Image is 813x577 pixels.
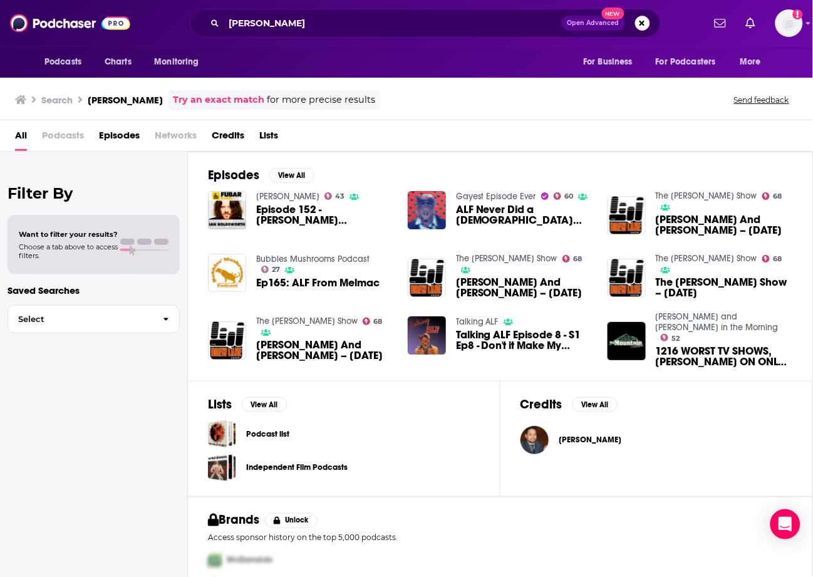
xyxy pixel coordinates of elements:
span: Choose a tab above to access filters. [19,242,118,260]
span: [PERSON_NAME] And [PERSON_NAME] – [DATE] [656,214,792,236]
a: Ian Boldsworth [256,191,319,202]
span: Podcasts [44,53,81,71]
a: 43 [324,192,345,200]
a: Episodes [99,125,140,151]
h3: Search [41,94,73,106]
span: Networks [155,125,197,151]
a: The Drew Lane Show [256,316,358,326]
a: 52 [661,334,680,341]
img: Ep165: ALF From Melmac [208,254,246,292]
button: Send feedback [730,95,793,105]
a: The Drew Lane Show [656,253,757,264]
span: 27 [272,267,280,273]
a: Credits [212,125,244,151]
span: ALF Never Did a [DEMOGRAPHIC_DATA] Episode [456,204,593,226]
img: First Pro Logo [203,548,227,573]
a: 60 [554,192,574,200]
div: Search podcasts, credits, & more... [190,9,661,38]
img: 1216 WORST TV SHOWS, MIKE TYSON ON ONLY FANS and JUST DREW... DREW... [608,322,646,360]
h2: Brands [208,512,260,528]
span: 52 [671,336,680,341]
span: [PERSON_NAME] And [PERSON_NAME] – [DATE] [456,277,593,298]
span: The [PERSON_NAME] Show – [DATE] [656,277,792,298]
span: 60 [564,194,573,199]
a: The Drew Lane Show [456,253,557,264]
a: ALF Never Did a Gay Episode [456,204,593,226]
span: McDonalds [227,555,272,566]
span: Episode 152 - [PERSON_NAME] [PERSON_NAME], [PERSON_NAME] and Zippy [256,204,393,226]
a: Talking ALF Episode 8 - S1 Ep8 - Don't it Make My Brown Eyes Blue [456,330,593,351]
div: Open Intercom Messenger [770,509,800,539]
a: Podcast list [208,420,236,448]
img: ALF Never Did a Gay Episode [408,191,446,229]
button: open menu [145,50,215,74]
span: [PERSON_NAME] And [PERSON_NAME] – [DATE] [256,340,393,361]
a: Alfredo Serrato [520,426,549,454]
a: Ep165: ALF From Melmac [256,278,380,288]
span: for more precise results [267,93,375,107]
a: The Drew Lane Show [656,190,757,201]
a: 68 [562,255,583,263]
a: Drew And Mike – March 26, 2018 [256,340,393,361]
button: View All [572,397,618,412]
a: Gayest Episode Ever [456,191,536,202]
span: 68 [573,256,582,262]
h3: [PERSON_NAME] [88,94,163,106]
a: Bubbles Mushrooms Podcast [256,254,370,264]
img: Drew And Mike – June 27, 2019 [408,259,446,297]
a: 68 [762,192,782,200]
span: More [740,53,762,71]
span: Charts [105,53,132,71]
img: Drew And Mike – March 26, 2018 [208,321,246,360]
a: Drew And Mike – June 27, 2019 [456,277,593,298]
span: Podcasts [42,125,84,151]
p: Saved Searches [8,284,180,296]
a: Talking ALF [456,316,499,327]
span: Monitoring [154,53,199,71]
img: User Profile [775,9,803,37]
button: View All [242,397,287,412]
button: View All [269,168,314,183]
a: Podcast list [246,427,289,441]
img: Episode 152 - Ronnie Lew Drew, Alfred Taylor-Gaunt and Zippy [208,191,246,229]
a: Alfredo Serrato [559,435,621,445]
button: Select [8,305,180,333]
a: Show notifications dropdown [710,13,731,34]
img: Talking ALF Episode 8 - S1 Ep8 - Don't it Make My Brown Eyes Blue [408,316,446,355]
span: Logged in as alignPR [775,9,803,37]
img: The Drew Lane Show – July 14, 2024 [608,259,646,297]
span: 68 [773,194,782,199]
img: Podchaser - Follow, Share and Rate Podcasts [10,11,130,35]
span: For Podcasters [656,53,716,71]
a: Independent Film Podcasts [208,453,236,481]
input: Search podcasts, credits, & more... [224,13,562,33]
span: Open Advanced [567,20,619,26]
span: 1216 WORST TV SHOWS, [PERSON_NAME] ON ONLY FANS and JUST DREW... DREW... [656,346,792,367]
a: EpisodesView All [208,167,314,183]
span: Select [8,315,153,323]
span: 43 [335,194,344,199]
a: 27 [261,266,281,273]
h2: Episodes [208,167,259,183]
a: Lists [259,125,278,151]
button: open menu [574,50,648,74]
h2: Filter By [8,184,180,202]
button: Show profile menu [775,9,803,37]
a: 68 [762,255,782,263]
img: Drew And Mike – April 29, 2019 [608,196,646,234]
button: Open AdvancedNew [562,16,625,31]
